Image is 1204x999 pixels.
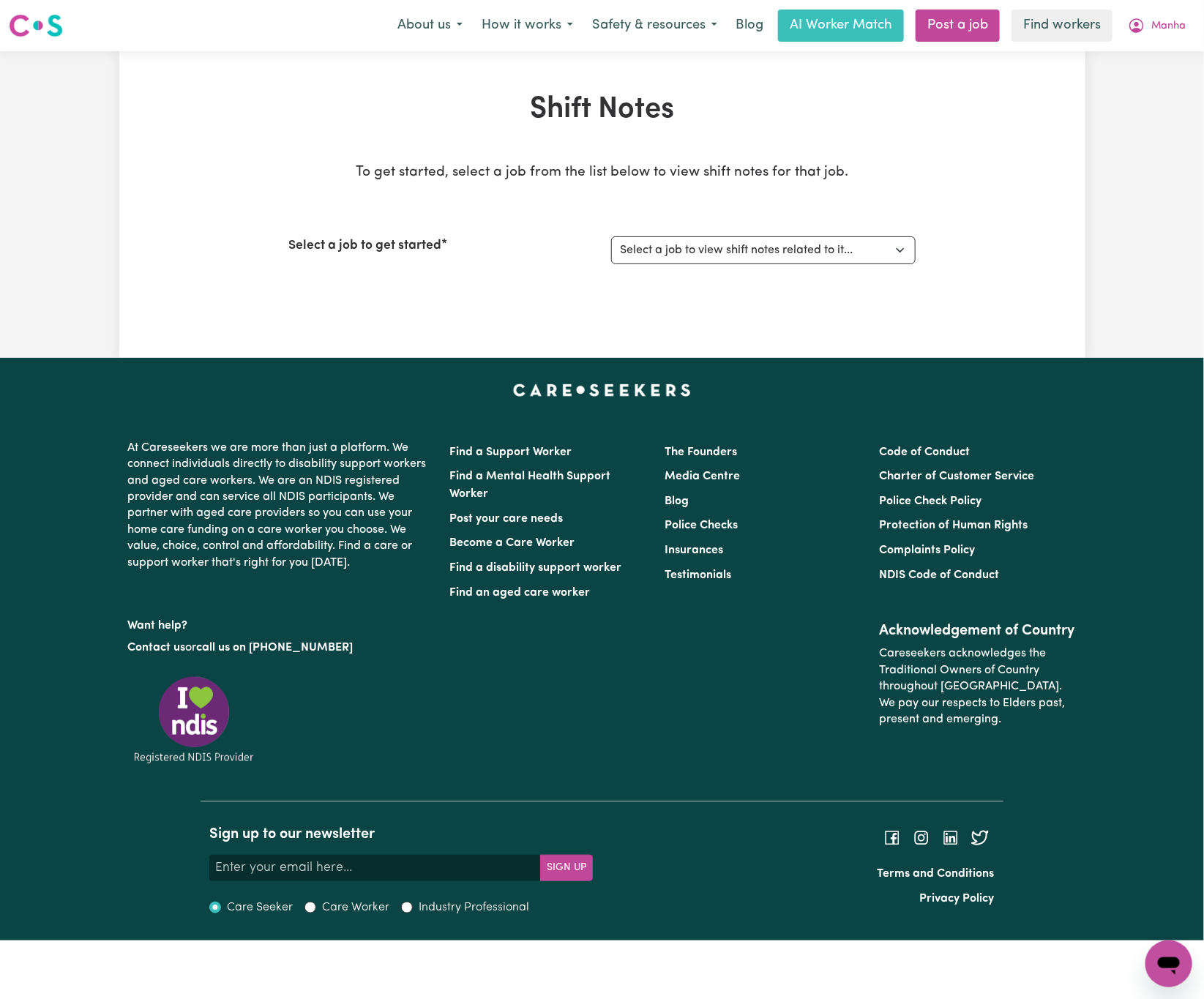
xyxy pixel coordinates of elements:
label: Industry Professional [419,899,529,916]
a: Careseekers home page [513,384,691,396]
button: How it works [472,10,583,41]
span: Manha [1151,18,1186,34]
img: Registered NDIS provider [128,674,260,766]
a: Find an aged care worker [450,587,591,599]
h2: Sign up to our newsletter [209,826,593,843]
button: My Account [1118,10,1195,41]
a: Find a Support Worker [450,446,572,458]
a: Follow Careseekers on Instagram [913,832,930,844]
p: To get started, select a job from the list below to view shift notes for that job. [289,162,916,184]
button: Subscribe [540,855,593,881]
a: Become a Care Worker [450,537,575,549]
a: Complaints Policy [879,545,975,556]
a: Find a Mental Health Support Worker [450,471,611,500]
label: Care Worker [322,899,389,916]
h1: Shift Notes [289,92,916,127]
a: Code of Conduct [879,446,970,458]
a: Careseekers logo [9,9,63,42]
a: Contact us [128,642,186,654]
img: Careseekers logo [9,12,63,39]
label: Select a job to get started [289,236,442,255]
a: Police Checks [665,520,738,531]
a: Privacy Policy [920,893,995,905]
a: Post a job [916,10,1000,42]
iframe: Button to launch messaging window [1145,940,1192,987]
a: Testimonials [665,569,731,581]
a: Find a disability support worker [450,562,622,574]
a: Media Centre [665,471,740,482]
a: The Founders [665,446,737,458]
p: Careseekers acknowledges the Traditional Owners of Country throughout [GEOGRAPHIC_DATA]. We pay o... [879,640,1076,733]
a: call us on [PHONE_NUMBER] [197,642,354,654]
a: AI Worker Match [778,10,904,42]
button: Safety & resources [583,10,727,41]
a: Find workers [1012,10,1113,42]
button: About us [388,10,472,41]
a: Charter of Customer Service [879,471,1034,482]
a: Police Check Policy [879,495,981,507]
label: Care Seeker [227,899,293,916]
a: Follow Careseekers on Facebook [883,832,901,844]
p: Want help? [128,612,433,634]
a: Terms and Conditions [878,868,995,880]
a: Protection of Human Rights [879,520,1028,531]
a: Insurances [665,545,723,556]
a: NDIS Code of Conduct [879,569,999,581]
input: Enter your email here... [209,855,541,881]
p: At Careseekers we are more than just a platform. We connect individuals directly to disability su... [128,434,433,577]
p: or [128,634,433,662]
h2: Acknowledgement of Country [879,622,1076,640]
a: Follow Careseekers on LinkedIn [942,832,960,844]
a: Blog [727,10,772,42]
a: Post your care needs [450,513,564,525]
a: Follow Careseekers on Twitter [971,832,989,844]
a: Blog [665,495,689,507]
